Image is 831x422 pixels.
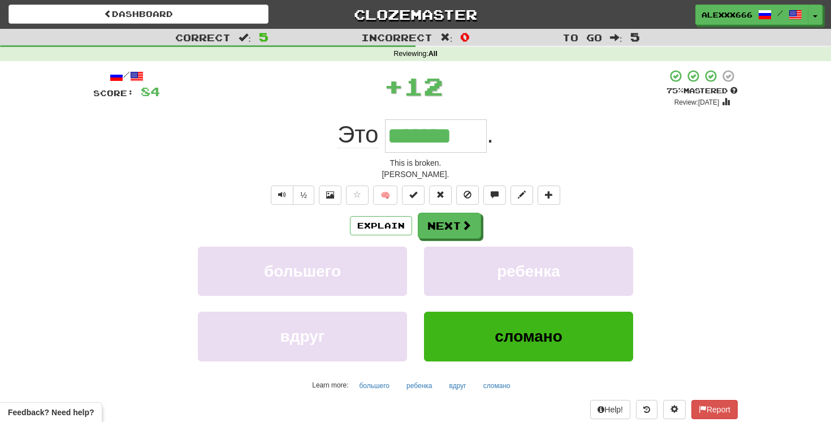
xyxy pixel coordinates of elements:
[293,186,314,205] button: ½
[280,328,325,345] span: вдруг
[285,5,546,24] a: Clozemaster
[312,381,348,389] small: Learn more:
[456,186,479,205] button: Ignore sentence (alt+i)
[487,121,494,148] span: .
[8,5,269,24] a: Dashboard
[264,262,341,280] span: большего
[350,216,412,235] button: Explain
[691,400,738,419] button: Report
[400,377,438,394] button: ребенка
[319,186,341,205] button: Show image (alt+x)
[404,72,443,100] span: 12
[93,169,738,180] div: [PERSON_NAME].
[666,86,683,95] span: 75 %
[590,400,630,419] button: Help!
[402,186,425,205] button: Set this sentence to 100% Mastered (alt+m)
[443,377,472,394] button: вдруг
[269,186,314,205] div: Text-to-speech controls
[271,186,293,205] button: Play sentence audio (ctl+space)
[93,88,134,98] span: Score:
[93,69,160,83] div: /
[141,84,160,98] span: 84
[636,400,657,419] button: Round history (alt+y)
[373,186,397,205] button: 🧠
[198,312,407,361] button: вдруг
[353,377,396,394] button: большего
[538,186,560,205] button: Add to collection (alt+a)
[610,33,622,42] span: :
[695,5,808,25] a: alexxx666 /
[418,213,481,239] button: Next
[239,33,251,42] span: :
[93,157,738,169] div: This is broken.
[384,69,404,103] span: +
[429,186,452,205] button: Reset to 0% Mastered (alt+r)
[198,247,407,296] button: большего
[460,30,470,44] span: 0
[259,30,269,44] span: 5
[424,247,633,296] button: ребенка
[424,312,633,361] button: сломано
[777,9,783,17] span: /
[666,86,738,96] div: Mastered
[346,186,369,205] button: Favorite sentence (alt+f)
[337,121,378,148] span: Это
[497,262,560,280] span: ребенка
[483,186,506,205] button: Discuss sentence (alt+u)
[702,10,752,20] span: alexxx666
[495,328,562,345] span: сломано
[175,32,231,43] span: Correct
[8,407,94,418] span: Open feedback widget
[477,377,517,394] button: сломано
[429,50,438,58] strong: All
[674,98,720,106] small: Review: [DATE]
[440,33,453,42] span: :
[510,186,533,205] button: Edit sentence (alt+d)
[630,30,640,44] span: 5
[361,32,432,43] span: Incorrect
[562,32,602,43] span: To go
